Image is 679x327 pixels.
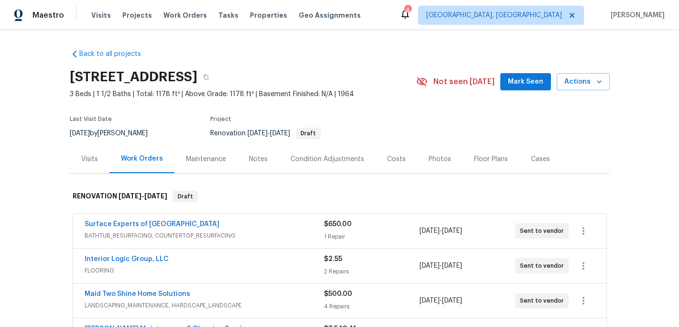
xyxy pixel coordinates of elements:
a: Back to all projects [70,49,162,59]
div: 4 Repairs [324,302,420,311]
span: BATHTUB_RESURFACING, COUNTERTOP_RESURFACING [85,231,324,240]
span: Sent to vendor [520,261,568,271]
span: Projects [122,11,152,20]
button: Mark Seen [500,73,551,91]
span: [DATE] [119,193,141,199]
span: Sent to vendor [520,226,568,236]
span: Sent to vendor [520,296,568,305]
span: [PERSON_NAME] [607,11,665,20]
span: Renovation [210,130,321,137]
a: Surface Experts of [GEOGRAPHIC_DATA] [85,221,219,228]
span: - [119,193,167,199]
a: Interior Logic Group, LLC [85,256,169,262]
span: [DATE] [442,297,462,304]
span: Not seen [DATE] [433,77,495,87]
span: - [420,261,462,271]
span: 3 Beds | 1 1/2 Baths | Total: 1178 ft² | Above Grade: 1178 ft² | Basement Finished: N/A | 1964 [70,89,416,99]
div: Notes [249,154,268,164]
span: Tasks [218,12,238,19]
span: $650.00 [324,221,352,228]
span: LANDSCAPING_MAINTENANCE, HARDSCAPE_LANDSCAPE [85,301,324,310]
button: Actions [557,73,610,91]
span: Properties [250,11,287,20]
div: Floor Plans [474,154,508,164]
span: [DATE] [70,130,90,137]
span: [DATE] [420,262,440,269]
div: Condition Adjustments [291,154,364,164]
span: [DATE] [442,262,462,269]
span: $2.55 [324,256,342,262]
div: Costs [387,154,406,164]
div: Work Orders [121,154,163,163]
span: FLOORING [85,266,324,275]
span: [DATE] [270,130,290,137]
div: 1 Repair [324,232,420,241]
span: [GEOGRAPHIC_DATA], [GEOGRAPHIC_DATA] [426,11,562,20]
div: Photos [429,154,451,164]
span: Mark Seen [508,76,543,88]
span: [DATE] [420,228,440,234]
div: Visits [81,154,98,164]
div: 2 Repairs [324,267,420,276]
div: Maintenance [186,154,226,164]
span: Actions [564,76,602,88]
span: Maestro [32,11,64,20]
div: by [PERSON_NAME] [70,128,159,139]
span: [DATE] [144,193,167,199]
span: Draft [297,131,320,136]
div: 4 [404,6,411,15]
a: Maid Two Shine Home Solutions [85,291,190,297]
h2: [STREET_ADDRESS] [70,72,197,82]
span: $500.00 [324,291,352,297]
span: - [248,130,290,137]
div: RENOVATION [DATE]-[DATE]Draft [70,181,610,212]
span: - [420,226,462,236]
span: Last Visit Date [70,116,112,122]
span: Geo Assignments [299,11,361,20]
h6: RENOVATION [73,191,167,202]
span: Visits [91,11,111,20]
button: Copy Address [197,68,215,86]
span: - [420,296,462,305]
span: Project [210,116,231,122]
div: Cases [531,154,550,164]
span: Work Orders [163,11,207,20]
span: Draft [174,192,197,201]
span: [DATE] [442,228,462,234]
span: [DATE] [248,130,268,137]
span: [DATE] [420,297,440,304]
